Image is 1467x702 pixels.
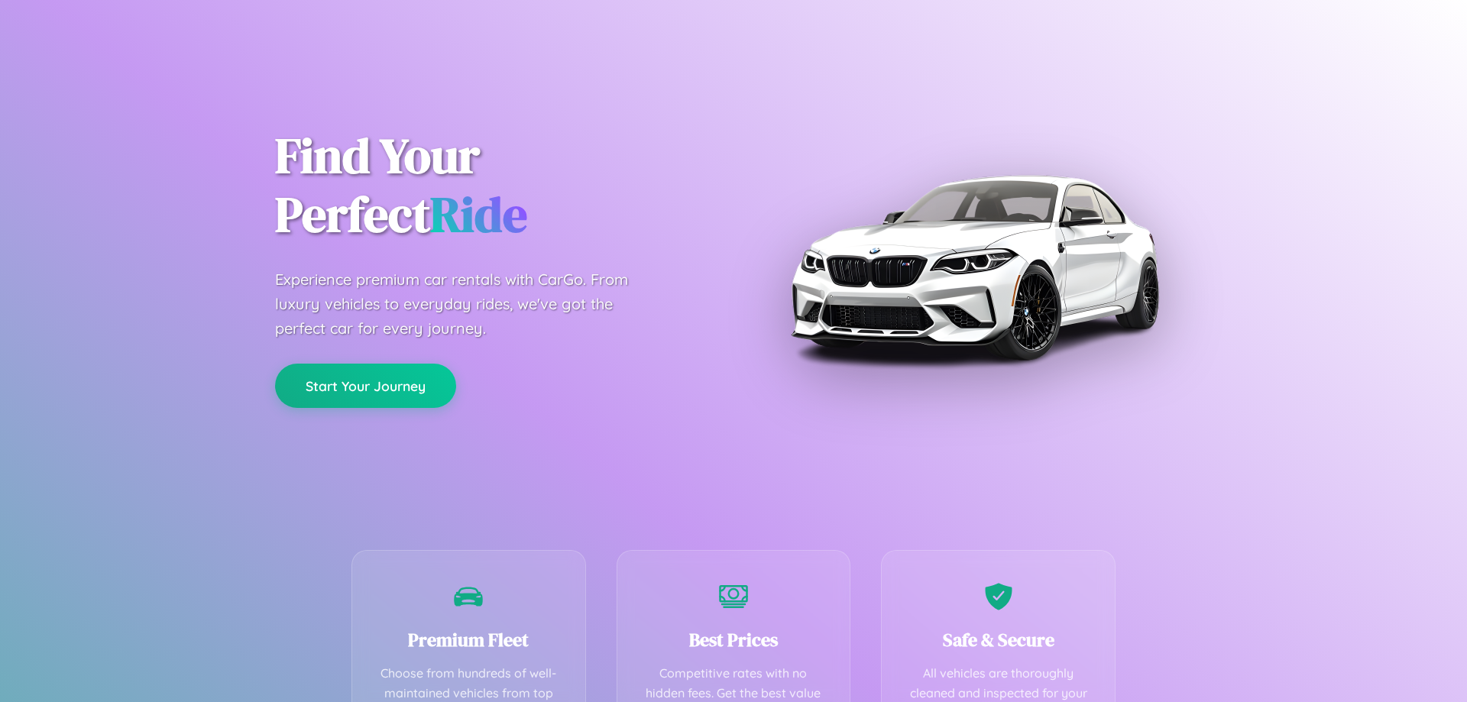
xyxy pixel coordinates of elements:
[430,181,527,247] span: Ride
[375,627,562,652] h3: Premium Fleet
[275,364,456,408] button: Start Your Journey
[905,627,1092,652] h3: Safe & Secure
[640,627,827,652] h3: Best Prices
[275,127,711,244] h1: Find Your Perfect
[783,76,1165,458] img: Premium BMW car rental vehicle
[275,267,657,341] p: Experience premium car rentals with CarGo. From luxury vehicles to everyday rides, we've got the ...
